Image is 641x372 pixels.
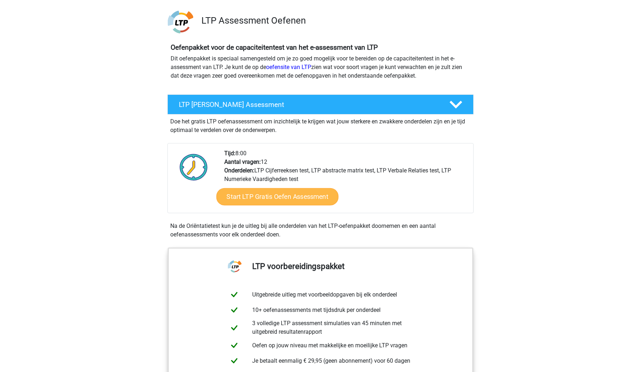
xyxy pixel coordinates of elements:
div: 8:00 12 LTP Cijferreeksen test, LTP abstracte matrix test, LTP Verbale Relaties test, LTP Numerie... [219,149,473,213]
h3: LTP Assessment Oefenen [201,15,468,26]
b: Oefenpakket voor de capaciteitentest van het e-assessment van LTP [171,43,378,52]
img: ltp.png [168,9,193,35]
a: oefensite van LTP [266,64,311,70]
div: Doe het gratis LTP oefenassessment om inzichtelijk te krijgen wat jouw sterkere en zwakkere onder... [167,114,474,134]
b: Aantal vragen: [224,158,261,165]
h4: LTP [PERSON_NAME] Assessment [179,101,438,109]
a: LTP [PERSON_NAME] Assessment [165,94,476,114]
img: Klok [176,149,212,185]
a: Start LTP Gratis Oefen Assessment [216,188,339,205]
div: Na de Oriëntatietest kun je de uitleg bij alle onderdelen van het LTP-oefenpakket doornemen en ee... [167,222,474,239]
b: Onderdelen: [224,167,254,174]
b: Tijd: [224,150,235,157]
p: Dit oefenpakket is speciaal samengesteld om je zo goed mogelijk voor te bereiden op de capaciteit... [171,54,470,80]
